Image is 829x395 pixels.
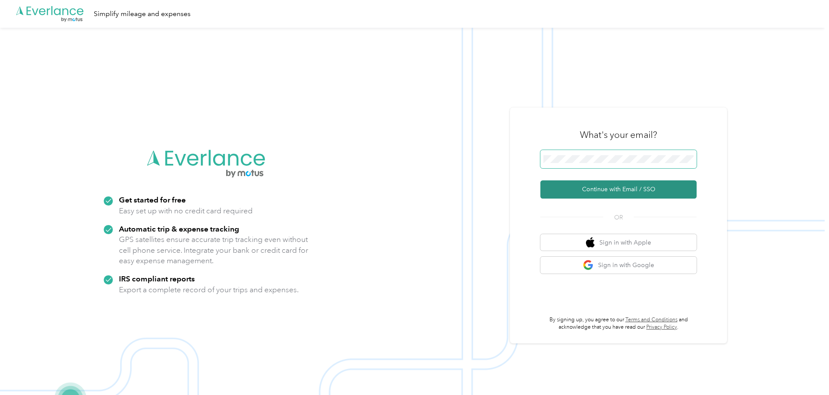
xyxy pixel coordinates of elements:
[603,213,634,222] span: OR
[625,317,678,323] a: Terms and Conditions
[119,206,253,216] p: Easy set up with no credit card required
[540,316,697,331] p: By signing up, you agree to our and acknowledge that you have read our .
[119,234,309,266] p: GPS satellites ensure accurate trip tracking even without cell phone service. Integrate your bank...
[540,257,697,274] button: google logoSign in with Google
[586,237,595,248] img: apple logo
[580,129,657,141] h3: What's your email?
[119,284,299,295] p: Export a complete record of your trips and expenses.
[119,274,195,283] strong: IRS compliant reports
[646,324,677,330] a: Privacy Policy
[540,234,697,251] button: apple logoSign in with Apple
[119,195,186,204] strong: Get started for free
[583,260,594,271] img: google logo
[94,9,191,20] div: Simplify mileage and expenses
[119,224,239,233] strong: Automatic trip & expense tracking
[540,180,697,199] button: Continue with Email / SSO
